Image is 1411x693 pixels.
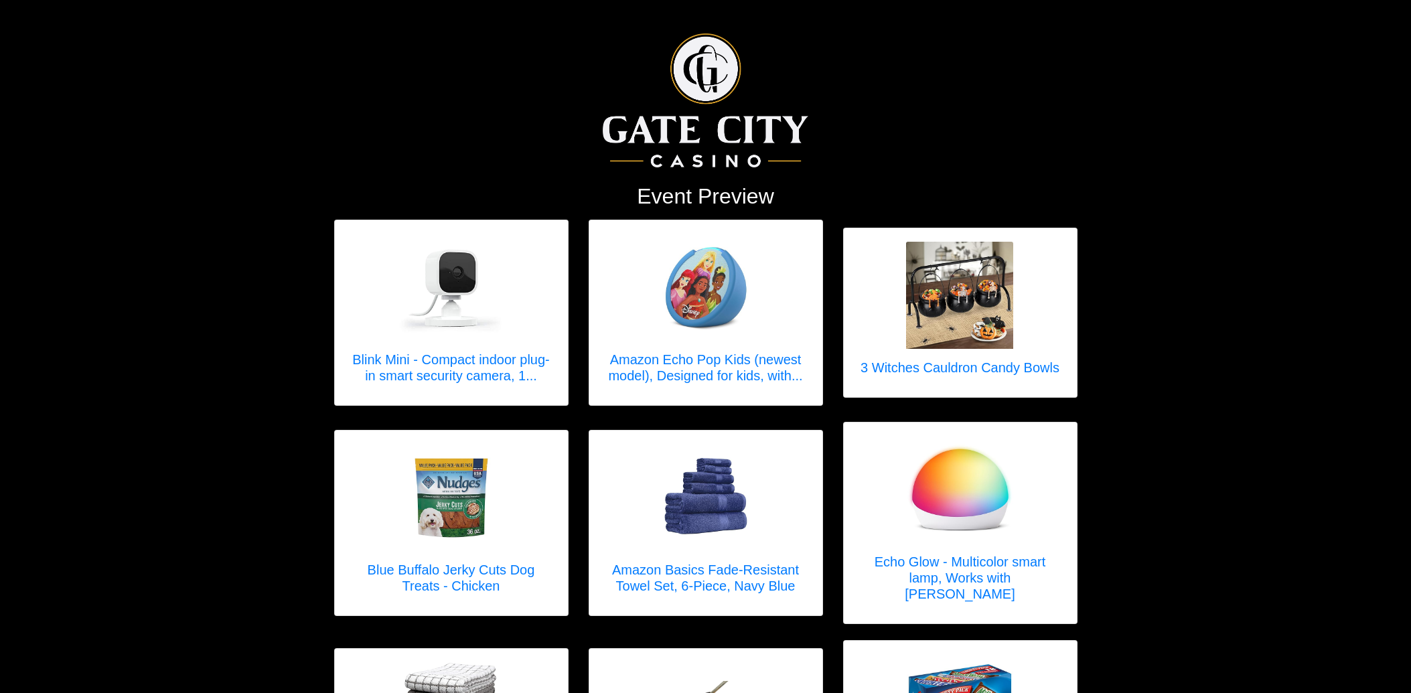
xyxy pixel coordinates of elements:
[603,562,809,594] h5: Amazon Basics Fade-Resistant Towel Set, 6-Piece, Navy Blue
[857,554,1063,602] h5: Echo Glow - Multicolor smart lamp, Works with [PERSON_NAME]
[398,444,505,551] img: Blue Buffalo Jerky Cuts Dog Treats - Chicken
[603,444,809,602] a: Amazon Basics Fade-Resistant Towel Set, 6-Piece, Navy Blue Amazon Basics Fade-Resistant Towel Set...
[652,234,759,341] img: Amazon Echo Pop Kids (newest model), Designed for kids, with parental controls, Includes 6 months...
[398,234,505,341] img: Blink Mini - Compact indoor plug-in smart security camera, 1080p HD video, night vision, motion d...
[907,436,1014,543] img: Echo Glow - Multicolor smart lamp, Works with Alexa
[906,242,1013,349] img: 3 Witches Cauldron Candy Bowls
[603,234,809,392] a: Amazon Echo Pop Kids (newest model), Designed for kids, with parental controls, Includes 6 months...
[348,234,554,392] a: Blink Mini - Compact indoor plug-in smart security camera, 1080p HD video, night vision, motion d...
[652,444,759,551] img: Amazon Basics Fade-Resistant Towel Set, 6-Piece, Navy Blue
[334,183,1078,209] h2: Event Preview
[348,562,554,594] h5: Blue Buffalo Jerky Cuts Dog Treats - Chicken
[348,352,554,384] h5: Blink Mini - Compact indoor plug-in smart security camera, 1...
[603,352,809,384] h5: Amazon Echo Pop Kids (newest model), Designed for kids, with...
[603,33,808,167] img: Logo
[857,436,1063,610] a: Echo Glow - Multicolor smart lamp, Works with Alexa Echo Glow - Multicolor smart lamp, Works with...
[861,242,1059,384] a: 3 Witches Cauldron Candy Bowls 3 Witches Cauldron Candy Bowls
[861,360,1059,376] h5: 3 Witches Cauldron Candy Bowls
[348,444,554,602] a: Blue Buffalo Jerky Cuts Dog Treats - Chicken Blue Buffalo Jerky Cuts Dog Treats - Chicken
